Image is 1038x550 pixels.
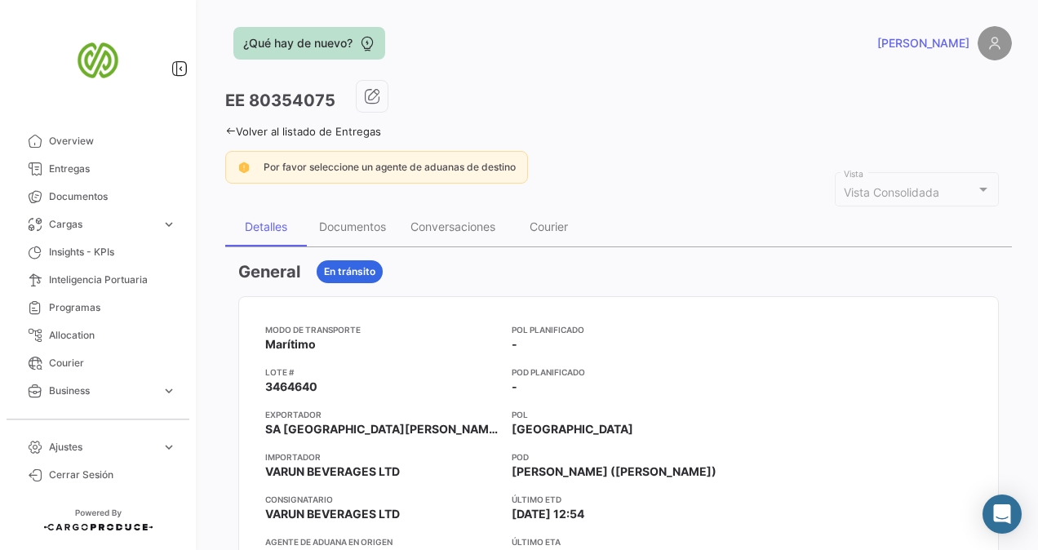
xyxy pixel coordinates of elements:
button: ¿Qué hay de nuevo? [233,27,385,60]
span: Entregas [49,162,176,176]
app-card-info-title: Modo de Transporte [265,323,499,336]
span: Overview [49,134,176,149]
span: expand_more [162,384,176,398]
app-card-info-title: Último ETD [512,493,735,506]
mat-select-trigger: Vista Consolidada [844,185,939,199]
app-card-info-title: POD [512,450,735,464]
a: Programas [13,294,183,322]
span: - [512,379,517,395]
span: Cerrar Sesión [49,468,176,482]
app-card-info-title: POL [512,408,735,421]
a: Volver al listado de Entregas [225,125,381,138]
span: VARUN BEVERAGES LTD [265,464,400,480]
img: placeholder-user.png [978,26,1012,60]
a: Insights - KPIs [13,238,183,266]
a: Allocation [13,322,183,349]
app-card-info-title: POL Planificado [512,323,735,336]
span: [GEOGRAPHIC_DATA] [512,421,633,437]
a: Courier [13,349,183,377]
app-card-info-title: Exportador [265,408,499,421]
span: En tránsito [324,264,375,279]
app-card-info-title: Consignatario [265,493,499,506]
span: Cargas [49,217,155,232]
div: Documentos [319,220,386,233]
span: [PERSON_NAME] [877,35,969,51]
app-card-info-title: Lote # [265,366,499,379]
a: Inteligencia Portuaria [13,266,183,294]
span: VARUN BEVERAGES LTD [265,506,400,522]
app-card-info-title: Agente de Aduana en Origen [265,535,499,548]
span: - [512,336,517,353]
app-card-info-title: Último ETA [512,535,735,548]
span: Allocation [49,328,176,343]
div: Courier [530,220,568,233]
span: [DATE] 12:54 [512,506,584,522]
span: expand_more [162,440,176,455]
app-card-info-title: Importador [265,450,499,464]
a: Entregas [13,155,183,183]
span: 3464640 [265,379,317,395]
span: Ajustes [49,440,155,455]
span: Business [49,384,155,398]
span: SA [GEOGRAPHIC_DATA][PERSON_NAME] [265,421,499,437]
span: expand_more [162,411,176,426]
h3: General [238,260,300,283]
a: Documentos [13,183,183,211]
a: Overview [13,127,183,155]
div: Conversaciones [410,220,495,233]
span: ¿Qué hay de nuevo? [243,35,353,51]
span: [PERSON_NAME] ([PERSON_NAME]) [512,464,716,480]
h3: EE 80354075 [225,89,335,112]
span: Programas [49,300,176,315]
span: Estadísticas [49,411,155,426]
app-card-info-title: POD Planificado [512,366,735,379]
span: Insights - KPIs [49,245,176,259]
img: san-miguel-logo.png [57,20,139,101]
span: Por favor seleccione un agente de aduanas de destino [264,161,516,173]
span: Inteligencia Portuaria [49,273,176,287]
div: Detalles [245,220,287,233]
span: Courier [49,356,176,370]
span: expand_more [162,217,176,232]
div: Abrir Intercom Messenger [983,495,1022,534]
span: Documentos [49,189,176,204]
span: Marítimo [265,336,316,353]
